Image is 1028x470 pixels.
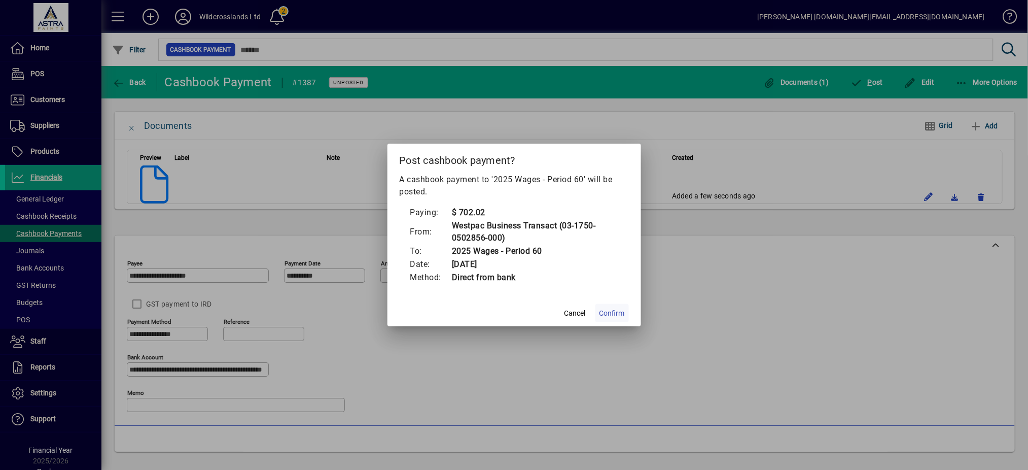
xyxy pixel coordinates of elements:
[451,219,619,245] td: Westpac Business Transact (03-1750-0502856-000)
[410,219,452,245] td: From:
[387,144,641,173] h2: Post cashbook payment?
[410,206,452,219] td: Paying:
[400,174,629,198] p: A cashbook payment to '2025 Wages - Period 60' will be posted.
[559,304,591,322] button: Cancel
[564,308,586,319] span: Cancel
[451,245,619,258] td: 2025 Wages - Period 60
[451,258,619,271] td: [DATE]
[410,258,452,271] td: Date:
[451,271,619,284] td: Direct from bank
[599,308,625,319] span: Confirm
[595,304,629,322] button: Confirm
[410,271,452,284] td: Method:
[410,245,452,258] td: To:
[451,206,619,219] td: $ 702.02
